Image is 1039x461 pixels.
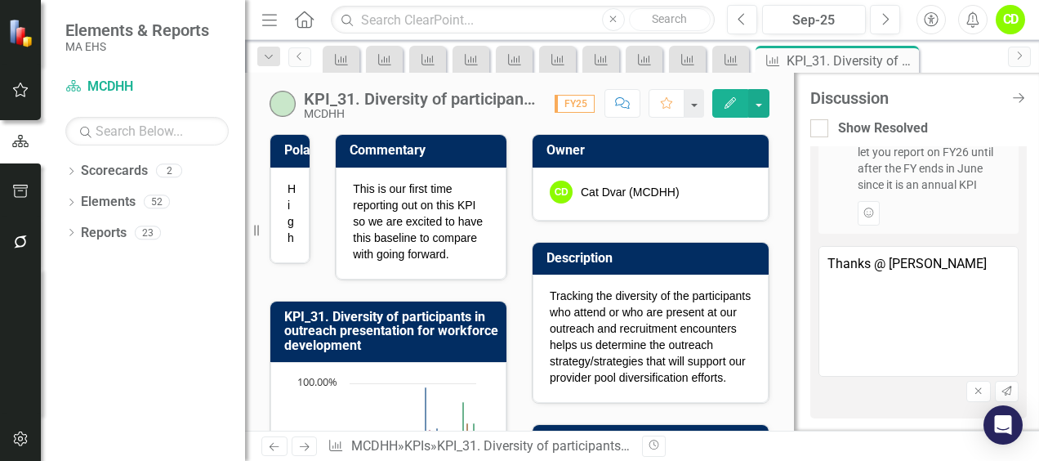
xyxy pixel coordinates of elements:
a: KPIs [404,438,430,454]
g: Increase in Participants Under 40 Target, bar series 2 of 12 with 7 bars. [359,402,464,457]
path: FY27, 45. Inc. in BIPOC participants Target. [466,423,469,457]
div: 52 [144,195,170,209]
div: 2 [156,164,182,178]
h3: Commentary [350,143,498,158]
a: Scorecards [81,162,148,181]
textarea: Thanks @ [PERSON_NAME] [818,246,1019,377]
a: Elements [81,193,136,212]
div: KPI_31. Diversity of participants in outreach presentation for workforce development [787,51,915,71]
div: KPI_31. Diversity of participants in outreach presentation for workforce development [304,90,538,108]
input: Search Below... [65,117,229,145]
div: CD [550,181,573,204]
g: Inc. in BIPOC participants Target, bar series 6 of 12 with 7 bars. [359,423,468,457]
span: FY25 [555,95,595,113]
img: On-track [270,91,296,117]
span: Elements & Reports [65,20,209,40]
path: FY25, 50. Increase in Participants Under 40 Target. [426,420,428,457]
img: ClearPoint Strategy [8,18,37,47]
div: 23 [135,226,161,239]
a: Reports [81,224,127,243]
a: MCDHH [351,438,398,454]
span: High [288,182,296,244]
a: MCDHH [65,78,229,96]
span: Search [652,12,687,25]
p: Tracking the diversity of the participants who attend or who are present at our outreach and recr... [550,288,751,386]
div: KPI_31. Diversity of participants in outreach presentation for workforce development [437,438,921,454]
path: FY25, 38.47. Inc. in identities other than heterosexual Actual. [436,428,439,457]
div: Cat Dvar (MCDHH) [581,184,680,200]
g: Inc. in identities other than heterosexual Target, bar series 12 of 12 with 7 bars. [359,423,475,457]
button: Search [629,8,711,31]
p: This is our first time reporting out on this KPI so we are excited to have this baseline to compa... [353,181,489,262]
h3: Owner [546,143,760,158]
h3: KPI_31. Diversity of participants in outreach presentation for workforce development [284,310,498,353]
path: FY25, 36.92. Inc. in BIPOC participants Actual. [429,430,431,457]
button: Sep-25 [762,5,866,34]
div: Show Resolved [838,119,928,138]
div: Discussion [810,89,1002,107]
path: FY27, 75. Increase in Participants Under 40 Target. [462,402,465,457]
button: CD [996,5,1025,34]
h3: Description [546,251,760,266]
div: MCDHH [304,108,538,120]
div: Open Intercom Messenger [983,405,1023,445]
input: Search ClearPoint... [331,6,715,34]
div: » » [328,437,630,456]
h3: Polarity [284,143,329,158]
text: 100.00% [297,374,337,389]
path: FY27, 45. Inc. in identities other than heterosexual Target. [473,423,475,457]
small: MA EHS [65,40,209,53]
path: FY25, 95.38. Increase in Participants Under 40 Actual. [425,387,427,457]
div: Sep-25 [768,11,860,30]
